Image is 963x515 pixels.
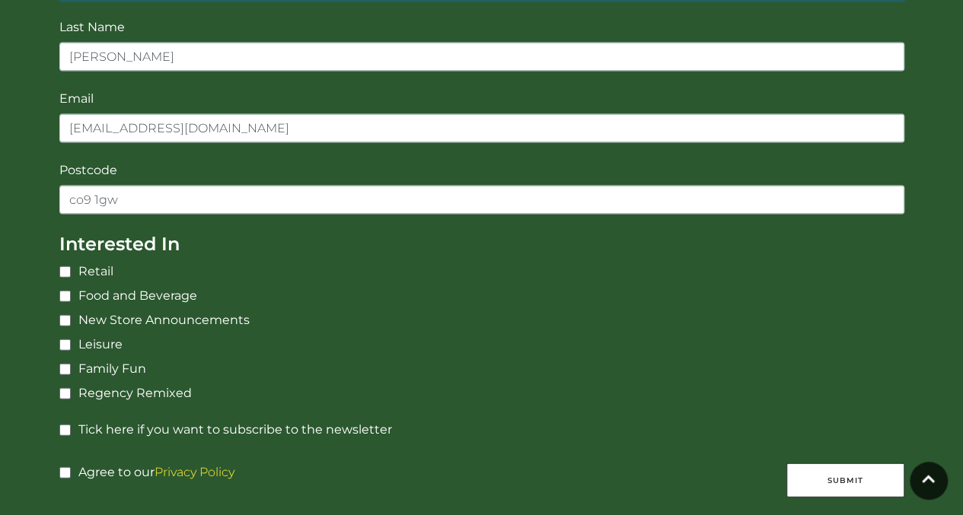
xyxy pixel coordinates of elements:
label: Email [59,90,94,108]
label: Retail [59,262,113,281]
label: Agree to our [59,463,234,491]
label: Food and Beverage [59,287,197,305]
label: Tick here if you want to subscribe to the newsletter [59,421,392,439]
label: Family Fun [59,360,146,378]
label: Regency Remixed [59,384,192,402]
label: New Store Announcements [59,311,250,329]
a: Privacy Policy [155,465,234,479]
label: Last Name [59,18,125,37]
label: Postcode [59,161,117,180]
h4: Interested In [59,233,904,255]
label: Leisure [59,335,123,354]
button: Submit [786,463,904,498]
